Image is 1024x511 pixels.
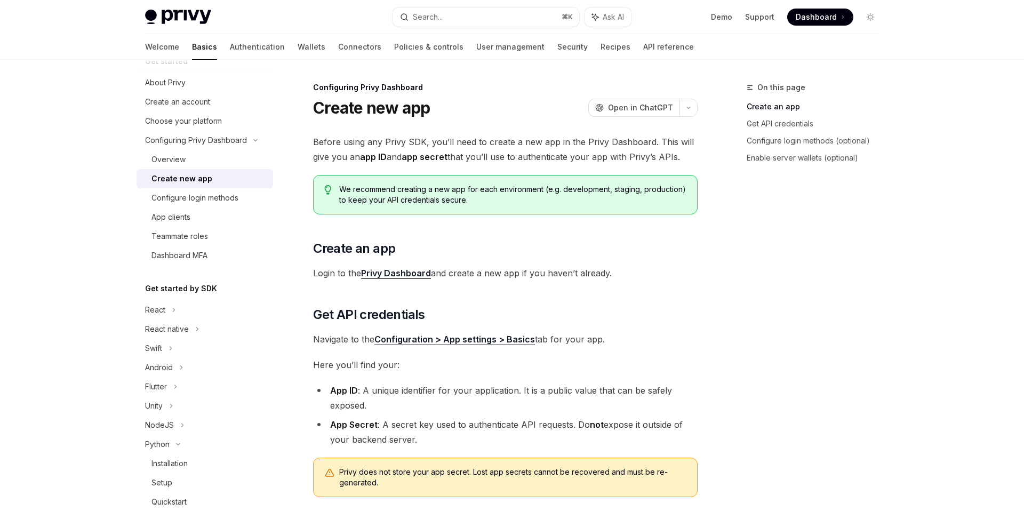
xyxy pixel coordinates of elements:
[137,73,273,92] a: About Privy
[145,304,165,316] div: React
[796,12,837,22] span: Dashboard
[145,380,167,393] div: Flutter
[313,266,698,281] span: Login to the and create a new app if you haven’t already.
[313,332,698,347] span: Navigate to the tab for your app.
[330,419,378,430] strong: App Secret
[745,12,774,22] a: Support
[192,34,217,60] a: Basics
[361,268,431,279] a: Privy Dashboard
[313,98,430,117] h1: Create new app
[590,419,604,430] strong: not
[757,81,805,94] span: On this page
[393,7,579,27] button: Search...⌘K
[394,34,463,60] a: Policies & controls
[747,115,887,132] a: Get API credentials
[608,102,673,113] span: Open in ChatGPT
[145,115,222,127] div: Choose your platform
[151,476,172,489] div: Setup
[374,334,535,345] a: Configuration > App settings > Basics
[137,207,273,227] a: App clients
[145,419,174,432] div: NodeJS
[787,9,853,26] a: Dashboard
[747,149,887,166] a: Enable server wallets (optional)
[151,191,238,204] div: Configure login methods
[711,12,732,22] a: Demo
[476,34,545,60] a: User management
[137,92,273,111] a: Create an account
[137,150,273,169] a: Overview
[137,473,273,492] a: Setup
[145,10,211,25] img: light logo
[313,82,698,93] div: Configuring Privy Dashboard
[151,249,207,262] div: Dashboard MFA
[643,34,694,60] a: API reference
[413,11,443,23] div: Search...
[313,357,698,372] span: Here you’ll find your:
[151,172,212,185] div: Create new app
[145,134,247,147] div: Configuring Privy Dashboard
[313,417,698,447] li: : A secret key used to authenticate API requests. Do expose it outside of your backend server.
[324,468,335,478] svg: Warning
[145,95,210,108] div: Create an account
[588,99,679,117] button: Open in ChatGPT
[313,306,425,323] span: Get API credentials
[603,12,624,22] span: Ask AI
[338,34,381,60] a: Connectors
[747,132,887,149] a: Configure login methods (optional)
[360,151,387,162] strong: app ID
[747,98,887,115] a: Create an app
[145,323,189,336] div: React native
[330,385,358,396] strong: App ID
[298,34,325,60] a: Wallets
[151,230,208,243] div: Teammate roles
[151,457,188,470] div: Installation
[145,400,163,412] div: Unity
[151,153,186,166] div: Overview
[313,383,698,413] li: : A unique identifier for your application. It is a public value that can be safely exposed.
[137,454,273,473] a: Installation
[137,227,273,246] a: Teammate roles
[324,185,332,195] svg: Tip
[137,246,273,265] a: Dashboard MFA
[862,9,879,26] button: Toggle dark mode
[145,282,217,295] h5: Get started by SDK
[145,361,173,374] div: Android
[402,151,447,162] strong: app secret
[151,211,190,223] div: App clients
[151,496,187,508] div: Quickstart
[145,34,179,60] a: Welcome
[145,438,170,451] div: Python
[339,184,686,205] span: We recommend creating a new app for each environment (e.g. development, staging, production) to k...
[145,76,186,89] div: About Privy
[557,34,588,60] a: Security
[145,342,162,355] div: Swift
[601,34,630,60] a: Recipes
[137,169,273,188] a: Create new app
[137,111,273,131] a: Choose your platform
[137,188,273,207] a: Configure login methods
[313,134,698,164] span: Before using any Privy SDK, you’ll need to create a new app in the Privy Dashboard. This will giv...
[562,13,573,21] span: ⌘ K
[585,7,631,27] button: Ask AI
[313,240,395,257] span: Create an app
[339,467,686,488] span: Privy does not store your app secret. Lost app secrets cannot be recovered and must be re-generated.
[230,34,285,60] a: Authentication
